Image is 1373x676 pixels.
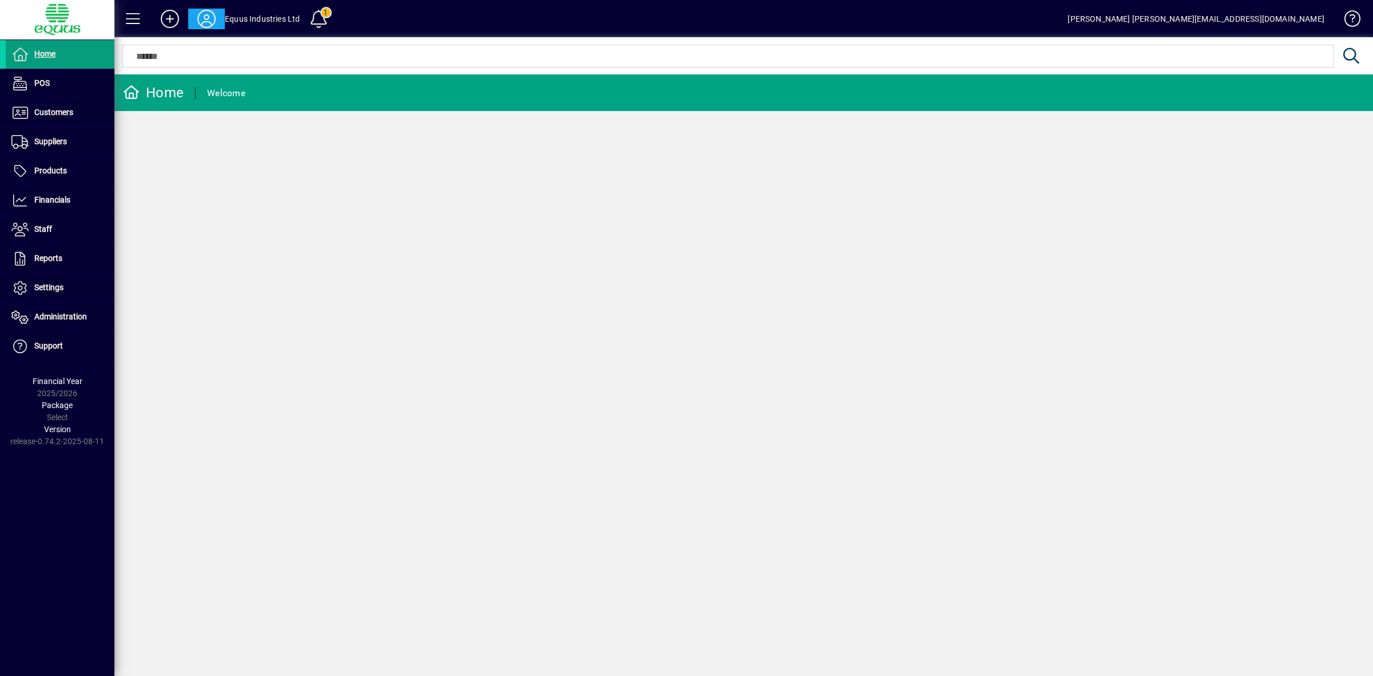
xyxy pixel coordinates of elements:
a: Administration [6,303,114,331]
span: Financials [34,195,70,204]
div: Home [123,84,184,102]
div: [PERSON_NAME] [PERSON_NAME][EMAIL_ADDRESS][DOMAIN_NAME] [1068,10,1324,28]
a: Customers [6,98,114,127]
a: POS [6,69,114,98]
a: Support [6,332,114,361]
button: Add [152,9,188,29]
span: Home [34,49,55,58]
span: Products [34,166,67,175]
a: Products [6,157,114,185]
div: Equus Industries Ltd [225,10,300,28]
span: Package [42,401,73,410]
span: Reports [34,254,62,263]
span: Version [44,425,71,434]
span: Administration [34,312,87,321]
span: POS [34,78,50,88]
button: Profile [188,9,225,29]
span: Staff [34,224,52,234]
span: Settings [34,283,64,292]
a: Financials [6,186,114,215]
span: Suppliers [34,137,67,146]
a: Reports [6,244,114,273]
a: Settings [6,274,114,302]
a: Knowledge Base [1336,2,1359,39]
span: Financial Year [33,377,82,386]
a: Staff [6,215,114,244]
span: Support [34,341,63,350]
span: Customers [34,108,73,117]
a: Suppliers [6,128,114,156]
